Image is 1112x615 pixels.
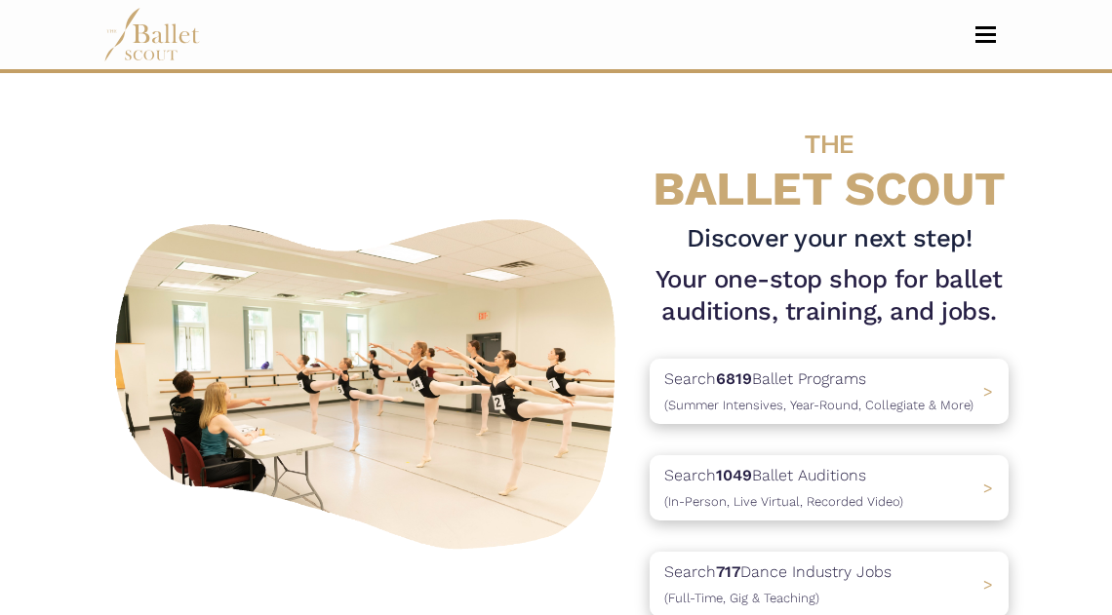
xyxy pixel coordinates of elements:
[650,222,1009,254] h3: Discover your next step!
[716,369,752,388] b: 6819
[983,479,993,497] span: >
[664,559,892,609] p: Search Dance Industry Jobs
[650,112,1009,214] h4: BALLET SCOUT
[664,494,903,509] span: (In-Person, Live Virtual, Recorded Video)
[664,398,973,412] span: (Summer Intensives, Year-Round, Collegiate & More)
[664,366,973,416] p: Search Ballet Programs
[650,263,1009,328] h1: Your one-stop shop for ballet auditions, training, and jobs.
[983,382,993,401] span: >
[650,359,1009,424] a: Search6819Ballet Programs(Summer Intensives, Year-Round, Collegiate & More)>
[963,25,1009,44] button: Toggle navigation
[716,466,752,484] b: 1049
[650,455,1009,520] a: Search1049Ballet Auditions(In-Person, Live Virtual, Recorded Video) >
[664,591,819,605] span: (Full-Time, Gig & Teaching)
[805,128,854,159] span: THE
[103,204,634,557] img: A group of ballerinas talking to each other in a ballet studio
[664,463,903,513] p: Search Ballet Auditions
[716,562,740,581] b: 717
[983,575,993,594] span: >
